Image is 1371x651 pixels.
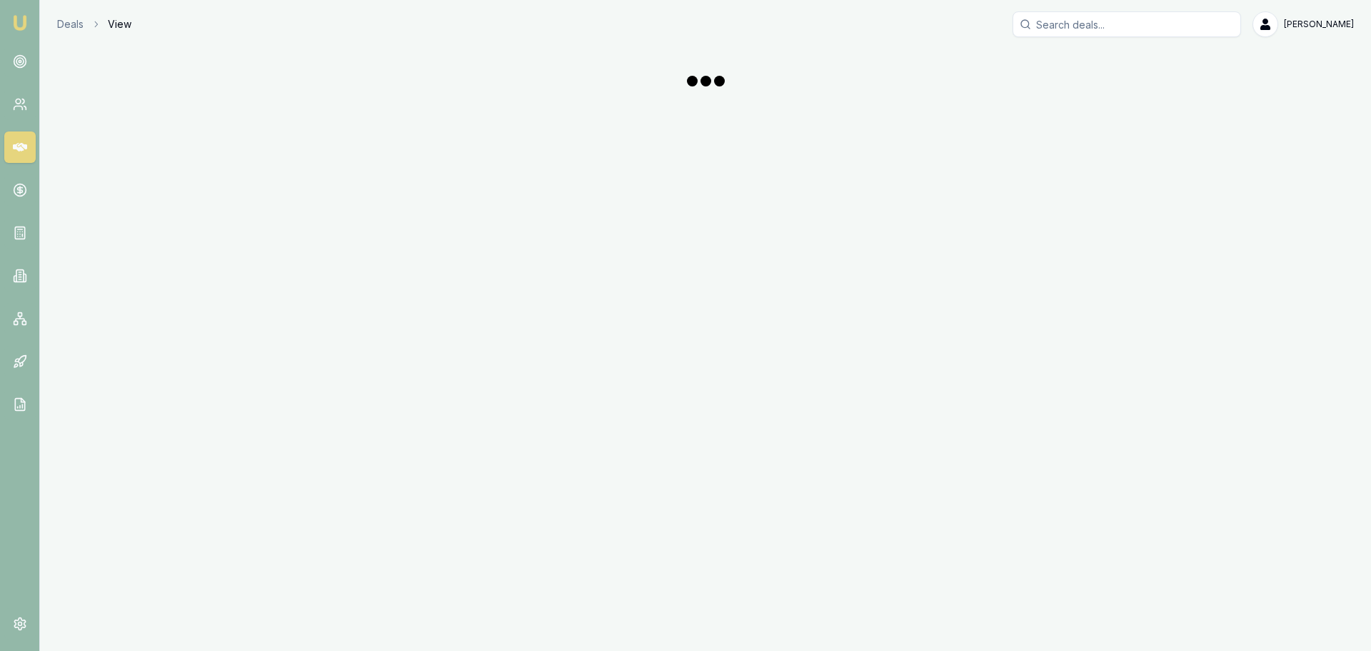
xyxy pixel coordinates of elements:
[1013,11,1241,37] input: Search deals
[1284,19,1354,30] span: [PERSON_NAME]
[57,17,131,31] nav: breadcrumb
[57,17,84,31] a: Deals
[108,17,131,31] span: View
[11,14,29,31] img: emu-icon-u.png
